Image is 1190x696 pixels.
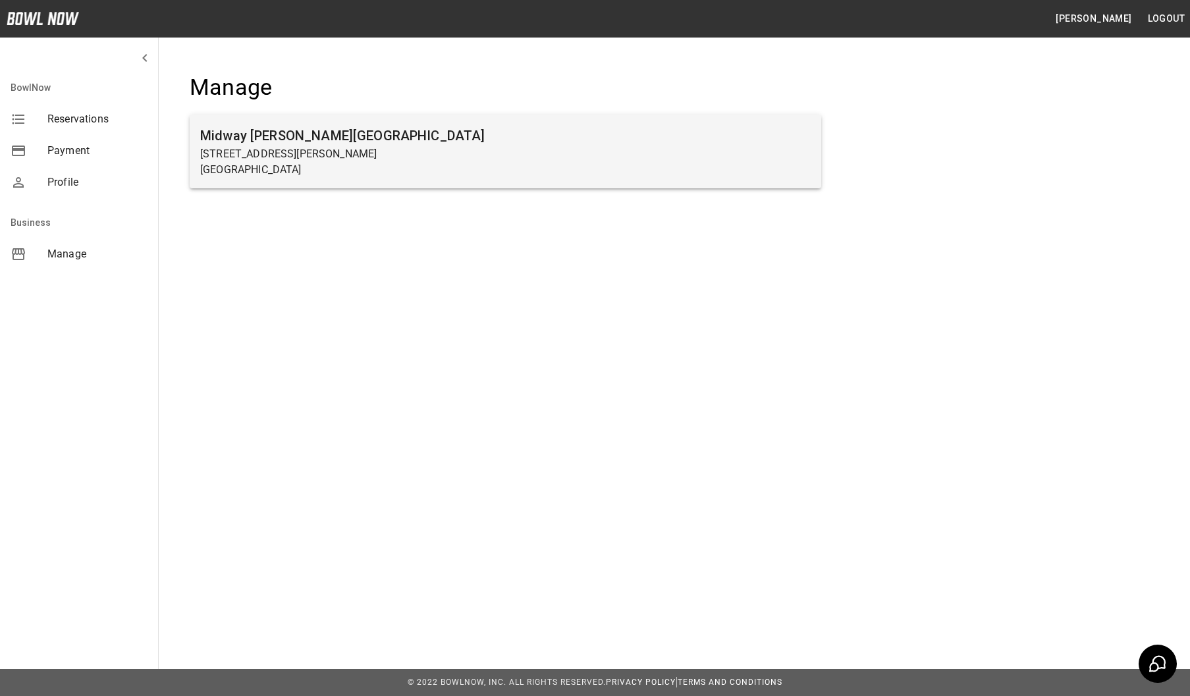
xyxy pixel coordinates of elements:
button: [PERSON_NAME] [1050,7,1137,31]
button: Logout [1143,7,1190,31]
h4: Manage [190,74,821,101]
span: Profile [47,174,148,190]
a: Terms and Conditions [678,678,782,687]
span: Manage [47,246,148,262]
span: Payment [47,143,148,159]
p: [GEOGRAPHIC_DATA] [200,162,811,178]
span: Reservations [47,111,148,127]
span: © 2022 BowlNow, Inc. All Rights Reserved. [408,678,606,687]
p: [STREET_ADDRESS][PERSON_NAME] [200,146,811,162]
h6: Midway [PERSON_NAME][GEOGRAPHIC_DATA] [200,125,811,146]
img: logo [7,12,79,25]
a: Privacy Policy [606,678,676,687]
